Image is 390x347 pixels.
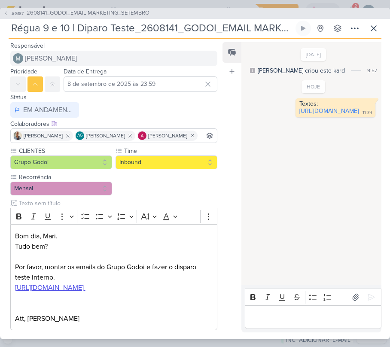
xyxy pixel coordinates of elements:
[10,42,45,49] label: Responsável
[10,224,217,330] div: Editor editing area: main
[9,21,294,36] input: Kard Sem Título
[138,131,146,140] img: Alessandra Gomes
[77,134,83,138] p: AG
[245,289,381,305] div: Editor toolbar
[299,107,359,115] a: [URL][DOMAIN_NAME]
[18,173,112,182] label: Recorrência
[10,94,27,101] label: Status
[17,199,217,208] input: Texto sem título
[13,53,23,64] img: Mariana Amorim
[10,155,112,169] button: Grupo Godoi
[300,25,307,32] div: Ligar relógio
[116,155,217,169] button: Inbound
[299,100,372,107] div: Textos:
[258,66,345,75] div: [PERSON_NAME] criou este kard
[10,68,37,75] label: Prioridade
[18,146,112,155] label: CLIENTES
[64,68,107,75] label: Data de Entrega
[10,119,217,128] div: Colaboradores
[15,231,213,293] p: Bom dia, Mari. Tudo bem? Por favor, montar os emails do Grupo Godoi e fazer o disparo teste interno.
[15,283,84,292] a: [URL][DOMAIN_NAME]
[13,131,22,140] img: Iara Santos
[363,110,372,116] div: 11:39
[10,182,112,195] button: Mensal
[23,105,75,115] div: EM ANDAMENTO
[199,131,215,141] input: Buscar
[123,146,217,155] label: Time
[10,102,79,118] button: EM ANDAMENTO
[76,131,84,140] div: Aline Gimenez Graciano
[25,53,77,64] span: [PERSON_NAME]
[10,208,217,225] div: Editor toolbar
[64,76,217,92] input: Select a date
[15,314,79,323] span: Att, [PERSON_NAME]
[245,305,381,329] div: Editor editing area: main
[148,132,187,140] span: [PERSON_NAME]
[367,67,377,74] div: 9:57
[24,132,63,140] span: [PERSON_NAME]
[86,132,125,140] span: [PERSON_NAME]
[10,51,217,66] button: [PERSON_NAME]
